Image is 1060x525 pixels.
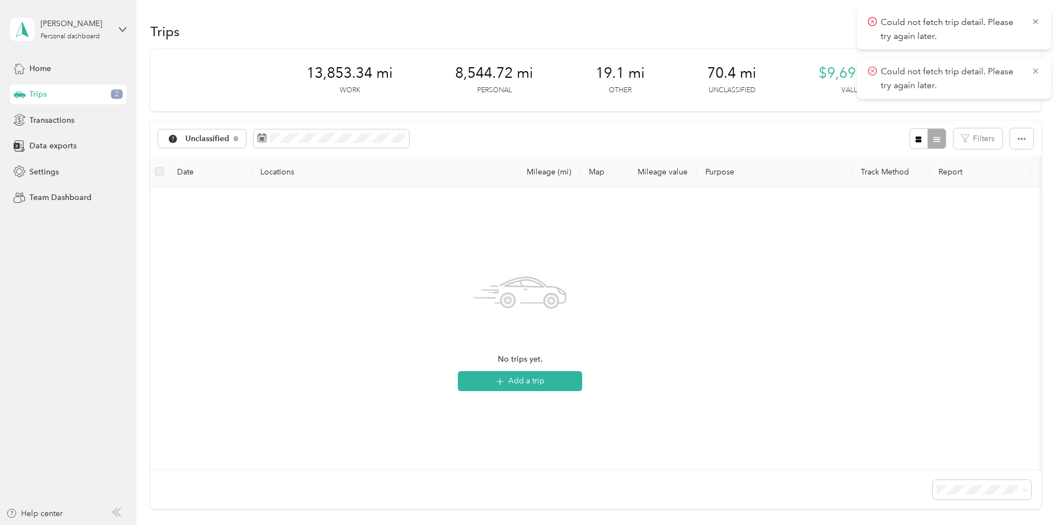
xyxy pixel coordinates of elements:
span: Settings [29,166,59,178]
th: Date [168,157,251,187]
span: Home [29,63,51,74]
span: 2 [111,89,123,99]
span: Trips [29,88,47,100]
span: 8,544.72 mi [455,64,533,82]
th: Purpose [696,157,852,187]
span: 70.4 mi [707,64,756,82]
div: [PERSON_NAME] [41,18,110,29]
th: Report [930,157,1031,187]
span: Unclassified [185,135,230,143]
th: Mileage (mi) [507,157,580,187]
span: Transactions [29,114,74,126]
span: No trips yet. [498,353,543,366]
div: Personal dashboard [41,33,100,40]
span: $9,697.34 [819,64,885,82]
th: Map [580,157,619,187]
p: Unclassified [709,86,755,96]
p: Could not fetch trip detail. Please try again later. [881,65,1023,92]
button: Add a trip [458,371,582,391]
th: Locations [251,157,507,187]
p: Could not fetch trip detail. Please try again later. [881,16,1023,43]
th: Track Method [852,157,930,187]
h1: Trips [150,26,180,37]
p: Work [340,86,360,96]
button: Filters [953,128,1002,149]
iframe: Everlance-gr Chat Button Frame [998,463,1060,525]
p: Value [841,86,862,96]
span: 13,853.34 mi [306,64,393,82]
span: 19.1 mi [595,64,645,82]
button: Help center [6,508,63,519]
p: Other [609,86,632,96]
p: Personal [477,86,512,96]
span: Team Dashboard [29,192,92,203]
span: Data exports [29,140,77,152]
th: Mileage value [619,157,696,187]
